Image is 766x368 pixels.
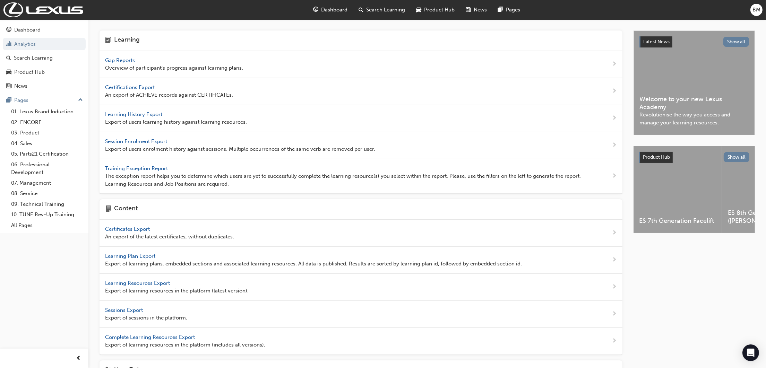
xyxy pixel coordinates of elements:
span: car-icon [6,69,11,76]
span: up-icon [78,96,83,105]
div: News [14,82,27,90]
a: 02. ENCORE [8,117,86,128]
span: Export of learning resources in the platform (latest version). [105,287,249,295]
a: 08. Service [8,188,86,199]
span: next-icon [612,114,617,123]
div: Search Learning [14,54,53,62]
span: Export of learning resources in the platform (includes all versions). [105,341,265,349]
div: Product Hub [14,68,45,76]
a: Complete Learning Resources Export Export of learning resources in the platform (includes all ver... [100,328,622,355]
span: Search Learning [367,6,405,14]
span: Export of users learning history against learning resources. [105,118,247,126]
a: Latest NewsShow all [639,36,749,47]
span: An export of ACHIEVE records against CERTIFICATEs. [105,91,233,99]
a: Learning Resources Export Export of learning resources in the platform (latest version).next-icon [100,274,622,301]
span: car-icon [416,6,422,14]
span: An export of the latest certificates, without duplicates. [105,233,234,241]
span: Dashboard [321,6,348,14]
a: Search Learning [3,52,86,64]
button: Show all [724,152,750,162]
a: Gap Reports Overview of participant's progress against learning plans.next-icon [100,51,622,78]
span: Welcome to your new Lexus Academy [639,95,749,111]
span: next-icon [612,283,617,291]
span: next-icon [612,60,617,69]
a: All Pages [8,220,86,231]
a: search-iconSearch Learning [353,3,411,17]
span: pages-icon [6,97,11,104]
span: Certifications Export [105,84,156,90]
span: Training Exception Report [105,165,169,172]
a: Certificates Export An export of the latest certificates, without duplicates.next-icon [100,220,622,247]
a: Training Exception Report The exception report helps you to determine which users are yet to succ... [100,159,622,194]
a: 10. TUNE Rev-Up Training [8,209,86,220]
span: Export of learning plans, embedded sections and associated learning resources. All data is publis... [105,260,522,268]
button: DashboardAnalyticsSearch LearningProduct HubNews [3,22,86,94]
a: 09. Technical Training [8,199,86,210]
a: Learning Plan Export Export of learning plans, embedded sections and associated learning resource... [100,247,622,274]
a: car-iconProduct Hub [411,3,461,17]
span: Latest News [643,39,670,45]
a: 07. Management [8,178,86,189]
span: learning-icon [105,36,111,45]
button: Pages [3,94,86,107]
span: Pages [506,6,520,14]
a: Learning History Export Export of users learning history against learning resources.next-icon [100,105,622,132]
a: Session Enrolment Export Export of users enrolment history against sessions. Multiple occurrences... [100,132,622,159]
span: page-icon [105,205,111,214]
a: ES 7th Generation Facelift [634,146,722,233]
span: Certificates Export [105,226,151,232]
span: next-icon [612,256,617,264]
span: search-icon [6,55,11,61]
a: Product Hub [3,66,86,79]
span: pages-icon [498,6,504,14]
span: ES 7th Generation Facelift [639,217,716,225]
span: next-icon [612,172,617,181]
span: Gap Reports [105,57,136,63]
a: 06. Professional Development [8,159,86,178]
div: Open Intercom Messenger [742,344,759,361]
span: prev-icon [76,354,81,363]
a: Latest NewsShow allWelcome to your new Lexus AcademyRevolutionise the way you access and manage y... [634,30,755,135]
a: Dashboard [3,24,86,36]
a: 04. Sales [8,138,86,149]
span: news-icon [466,6,471,14]
span: Overview of participant's progress against learning plans. [105,64,243,72]
span: News [474,6,487,14]
span: next-icon [612,87,617,96]
span: guage-icon [313,6,319,14]
img: Trak [3,2,83,17]
button: Show all [723,37,749,47]
a: News [3,80,86,93]
a: Sessions Export Export of sessions in the platform.next-icon [100,301,622,328]
span: Product Hub [643,154,670,160]
h4: Learning [114,36,140,45]
a: 05. Parts21 Certification [8,149,86,159]
h4: Content [114,205,138,214]
a: Certifications Export An export of ACHIEVE records against CERTIFICATEs.next-icon [100,78,622,105]
span: next-icon [612,141,617,150]
span: Sessions Export [105,307,144,313]
span: The exception report helps you to determine which users are yet to successfully complete the lear... [105,172,589,188]
button: BM [750,4,763,16]
span: Learning History Export [105,111,164,117]
a: pages-iconPages [493,3,526,17]
span: Export of sessions in the platform. [105,314,187,322]
span: Complete Learning Resources Export [105,334,196,340]
div: Pages [14,96,28,104]
span: Learning Plan Export [105,253,157,259]
a: news-iconNews [461,3,493,17]
span: chart-icon [6,41,11,47]
span: BM [752,6,760,14]
a: 01. Lexus Brand Induction [8,106,86,117]
span: Product Hub [424,6,455,14]
span: guage-icon [6,27,11,33]
a: Analytics [3,38,86,51]
span: next-icon [612,337,617,345]
span: news-icon [6,83,11,89]
span: next-icon [612,229,617,237]
a: 03. Product [8,128,86,138]
span: next-icon [612,310,617,318]
a: guage-iconDashboard [308,3,353,17]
